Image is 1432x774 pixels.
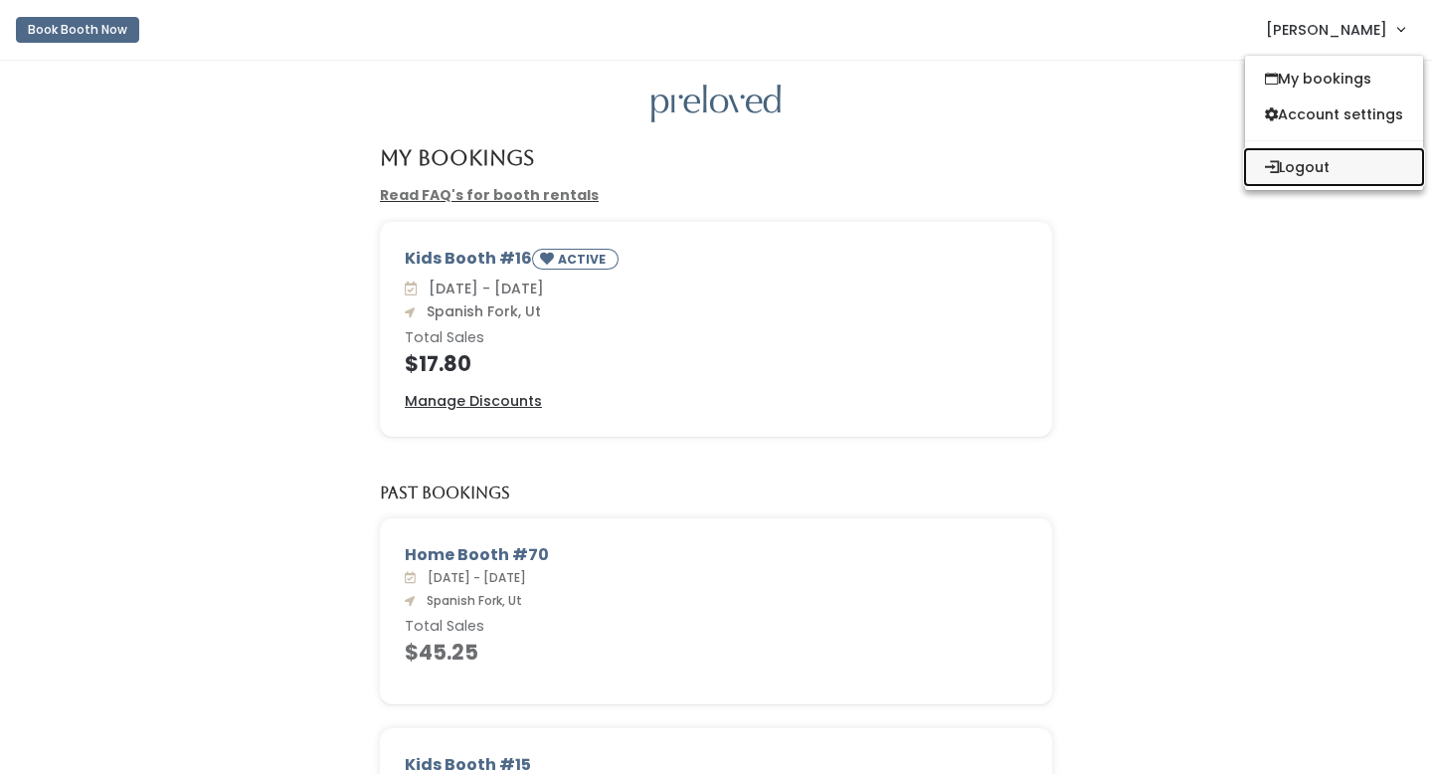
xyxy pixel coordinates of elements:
[1266,19,1387,41] span: [PERSON_NAME]
[419,301,541,321] span: Spanish Fork, Ut
[558,251,610,268] small: ACTIVE
[405,352,1027,375] h4: $17.80
[16,17,139,43] button: Book Booth Now
[380,146,534,169] h4: My Bookings
[16,8,139,52] a: Book Booth Now
[405,330,1027,346] h6: Total Sales
[1245,61,1423,97] a: My bookings
[405,619,1027,635] h6: Total Sales
[405,391,542,412] a: Manage Discounts
[1245,149,1423,185] button: Logout
[651,85,781,123] img: preloved logo
[405,247,1027,278] div: Kids Booth #16
[405,543,1027,567] div: Home Booth #70
[1246,8,1424,51] a: [PERSON_NAME]
[380,484,510,502] h5: Past Bookings
[380,185,599,205] a: Read FAQ's for booth rentals
[419,592,522,609] span: Spanish Fork, Ut
[1245,97,1423,132] a: Account settings
[421,279,544,298] span: [DATE] - [DATE]
[420,569,526,586] span: [DATE] - [DATE]
[405,391,542,411] u: Manage Discounts
[405,641,1027,664] h4: $45.25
